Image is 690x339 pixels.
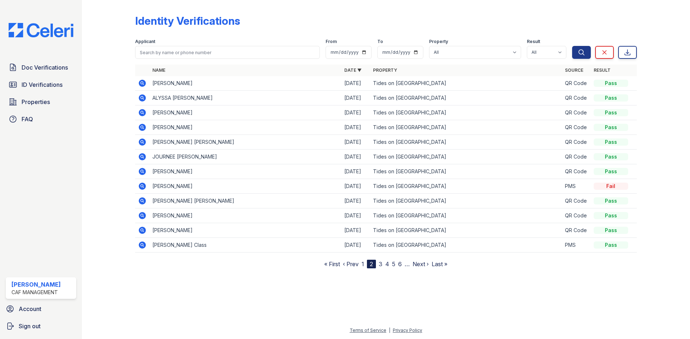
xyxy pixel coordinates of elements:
td: Tides on [GEOGRAPHIC_DATA] [370,164,562,179]
td: [DATE] [341,179,370,194]
td: [PERSON_NAME] Class [149,238,341,253]
div: [PERSON_NAME] [11,280,61,289]
td: QR Code [562,208,591,223]
div: 2 [367,260,376,268]
a: Next › [413,260,429,268]
td: [PERSON_NAME] [PERSON_NAME] [149,135,341,150]
input: Search by name or phone number [135,46,320,59]
label: From [326,39,337,44]
td: QR Code [562,150,591,164]
td: Tides on [GEOGRAPHIC_DATA] [370,223,562,238]
img: CE_Logo_Blue-a8612792a0a2168367f1c8372b55b34899dd931a85d93a1a3d3e32e68fde9ad4.png [3,23,79,37]
td: Tides on [GEOGRAPHIC_DATA] [370,179,562,194]
a: Name [152,67,165,73]
a: Sign out [3,319,79,333]
td: QR Code [562,223,591,238]
td: [DATE] [341,120,370,135]
div: CAF Management [11,289,61,296]
a: 1 [362,260,364,268]
div: Pass [594,153,628,160]
a: Date ▼ [344,67,362,73]
td: [DATE] [341,164,370,179]
td: [DATE] [341,91,370,105]
a: Doc Verifications [6,60,76,75]
div: Pass [594,109,628,116]
div: Pass [594,168,628,175]
span: … [405,260,410,268]
td: [PERSON_NAME] [149,120,341,135]
div: | [389,328,390,333]
td: [PERSON_NAME] [PERSON_NAME] [149,194,341,208]
td: [PERSON_NAME] [149,105,341,120]
td: [PERSON_NAME] [149,223,341,238]
span: Doc Verifications [22,63,68,72]
a: Terms of Service [350,328,386,333]
td: ALYSSA [PERSON_NAME] [149,91,341,105]
div: Pass [594,94,628,102]
td: QR Code [562,194,591,208]
div: Fail [594,183,628,190]
td: [PERSON_NAME] [149,208,341,223]
td: [DATE] [341,238,370,253]
td: Tides on [GEOGRAPHIC_DATA] [370,238,562,253]
a: 5 [392,260,395,268]
td: PMS [562,179,591,194]
td: Tides on [GEOGRAPHIC_DATA] [370,150,562,164]
td: PMS [562,238,591,253]
td: QR Code [562,164,591,179]
a: ID Verifications [6,77,76,92]
td: [DATE] [341,194,370,208]
td: [PERSON_NAME] [149,164,341,179]
a: 6 [398,260,402,268]
td: Tides on [GEOGRAPHIC_DATA] [370,135,562,150]
td: QR Code [562,135,591,150]
a: « First [324,260,340,268]
td: QR Code [562,76,591,91]
a: 3 [379,260,382,268]
a: Properties [6,95,76,109]
td: QR Code [562,120,591,135]
a: Source [565,67,583,73]
td: Tides on [GEOGRAPHIC_DATA] [370,76,562,91]
span: Sign out [19,322,41,330]
span: FAQ [22,115,33,123]
td: Tides on [GEOGRAPHIC_DATA] [370,91,562,105]
a: Property [373,67,397,73]
div: Pass [594,212,628,219]
td: [PERSON_NAME] [149,76,341,91]
td: Tides on [GEOGRAPHIC_DATA] [370,105,562,120]
td: JOURNEE [PERSON_NAME] [149,150,341,164]
td: [DATE] [341,135,370,150]
td: [DATE] [341,208,370,223]
div: Pass [594,124,628,131]
div: Identity Verifications [135,14,240,27]
a: Account [3,302,79,316]
td: Tides on [GEOGRAPHIC_DATA] [370,120,562,135]
a: 4 [385,260,389,268]
a: ‹ Prev [343,260,359,268]
label: Property [429,39,448,44]
a: Last » [432,260,447,268]
td: QR Code [562,91,591,105]
div: Pass [594,80,628,87]
td: [DATE] [341,150,370,164]
td: [DATE] [341,223,370,238]
label: To [377,39,383,44]
td: Tides on [GEOGRAPHIC_DATA] [370,194,562,208]
span: ID Verifications [22,80,63,89]
div: Pass [594,197,628,204]
div: Pass [594,227,628,234]
span: Account [19,305,41,313]
td: [DATE] [341,105,370,120]
label: Result [527,39,540,44]
span: Properties [22,98,50,106]
td: QR Code [562,105,591,120]
a: Privacy Policy [393,328,422,333]
label: Applicant [135,39,155,44]
td: [PERSON_NAME] [149,179,341,194]
div: Pass [594,138,628,146]
td: Tides on [GEOGRAPHIC_DATA] [370,208,562,223]
td: [DATE] [341,76,370,91]
a: Result [594,67,611,73]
